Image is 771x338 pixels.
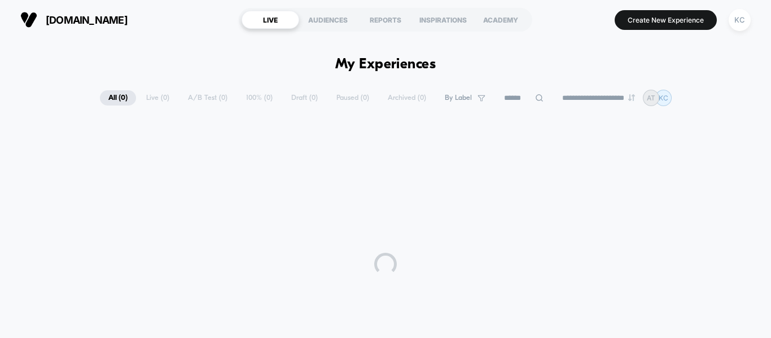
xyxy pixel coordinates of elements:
div: AUDIENCES [299,11,357,29]
div: LIVE [242,11,299,29]
button: KC [725,8,754,32]
div: INSPIRATIONS [414,11,472,29]
p: AT [647,94,655,102]
span: [DOMAIN_NAME] [46,14,128,26]
p: KC [659,94,668,102]
div: REPORTS [357,11,414,29]
div: KC [729,9,751,31]
button: Create New Experience [615,10,717,30]
button: [DOMAIN_NAME] [17,11,131,29]
img: Visually logo [20,11,37,28]
span: By Label [445,94,472,102]
h1: My Experiences [335,56,436,73]
div: ACADEMY [472,11,529,29]
span: All ( 0 ) [100,90,136,106]
img: end [628,94,635,101]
